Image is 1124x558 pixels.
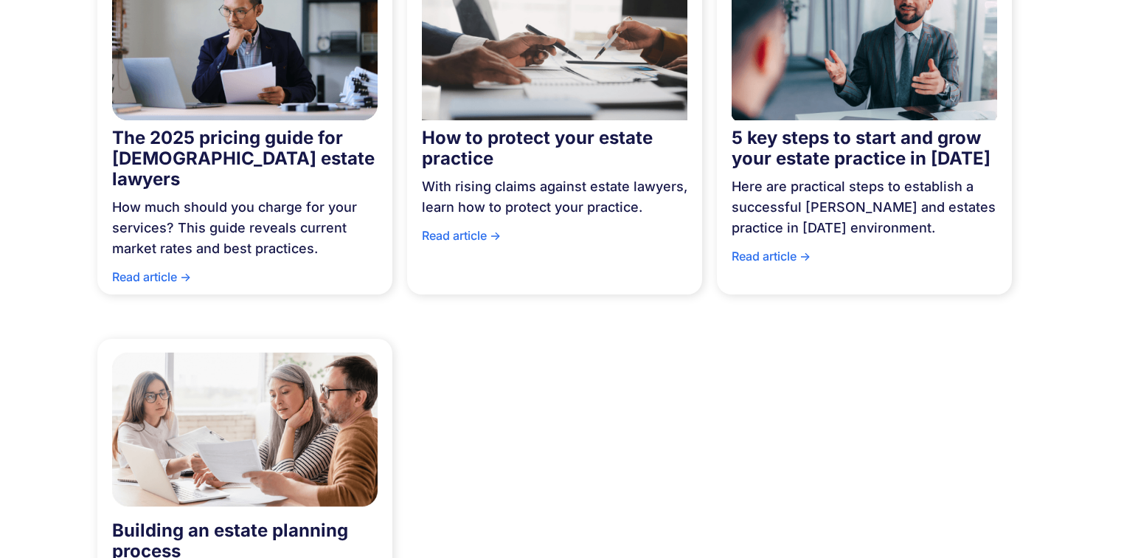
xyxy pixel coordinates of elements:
[112,127,375,190] strong: The 2025 pricing guide for [DEMOGRAPHIC_DATA] estate lawyers
[422,169,687,225] div: With rising claims against estate lawyers, learn how to protect your practice.
[112,190,378,266] div: How much should you charge for your services? This guide reveals current market rates and best pr...
[422,128,687,169] div: How to protect your estate practice
[732,169,997,246] div: Here are practical steps to establish a successful [PERSON_NAME] and estates practice in [DATE] e...
[112,266,378,294] div: Read article ->
[732,127,991,169] strong: 5 key steps to start and grow your estate practice in [DATE]
[422,225,687,253] div: Read article ->
[732,246,997,274] div: Read article ->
